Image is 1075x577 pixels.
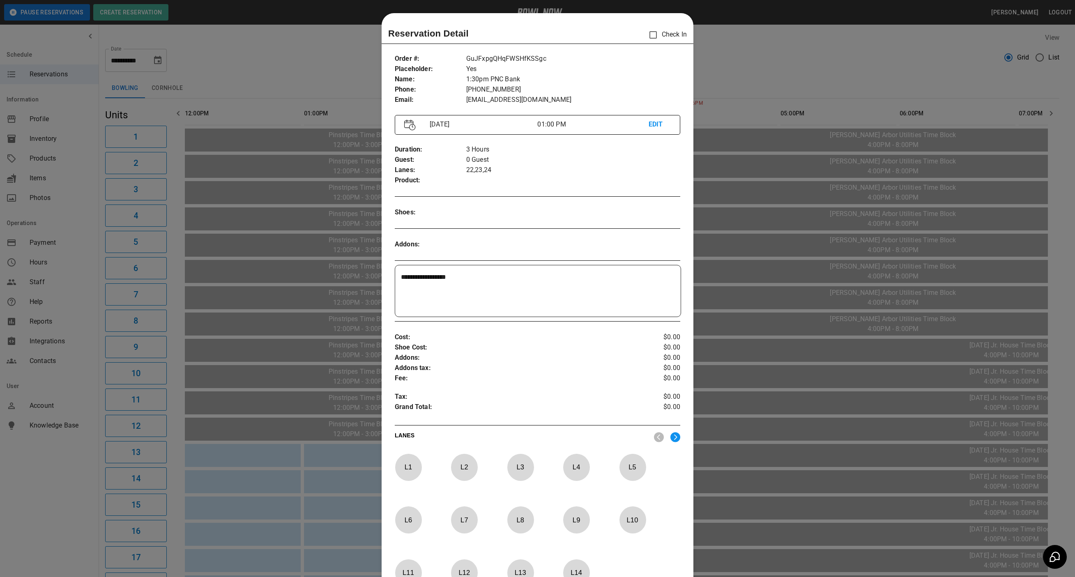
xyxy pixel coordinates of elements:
p: L 1 [395,457,422,477]
p: Reservation Detail [388,27,469,40]
p: Product : [395,175,466,186]
p: $0.00 [633,402,680,414]
p: $0.00 [633,392,680,402]
p: L 7 [451,510,478,529]
p: $0.00 [633,332,680,343]
p: Shoe Cost : [395,343,633,353]
p: EDIT [649,120,671,130]
p: Guest : [395,155,466,165]
p: 3 Hours [466,145,680,155]
p: Cost : [395,332,633,343]
p: Name : [395,74,466,85]
p: 22,23,24 [466,165,680,175]
p: [EMAIL_ADDRESS][DOMAIN_NAME] [466,95,680,105]
p: Grand Total : [395,402,633,414]
p: Fee : [395,373,633,384]
p: L 4 [563,457,590,477]
p: Lanes : [395,165,466,175]
p: L 2 [451,457,478,477]
p: 0 Guest [466,155,680,165]
p: Addons : [395,353,633,363]
img: Vector [404,120,416,131]
p: Addons tax : [395,363,633,373]
p: Yes [466,64,680,74]
p: $0.00 [633,353,680,363]
p: LANES [395,431,647,443]
p: GuJFxpgQHqFWSHfKSSgc [466,54,680,64]
p: $0.00 [633,373,680,384]
p: $0.00 [633,363,680,373]
p: Check In [645,26,687,44]
p: 01:00 PM [537,120,648,129]
p: [PHONE_NUMBER] [466,85,680,95]
p: Tax : [395,392,633,402]
p: L 6 [395,510,422,529]
img: right.svg [670,432,680,442]
p: L 9 [563,510,590,529]
p: Order # : [395,54,466,64]
p: L 8 [507,510,534,529]
p: Duration : [395,145,466,155]
p: Addons : [395,239,466,250]
p: Placeholder : [395,64,466,74]
p: Shoes : [395,207,466,218]
img: nav_left.svg [654,432,664,442]
p: L 5 [619,457,646,477]
p: Phone : [395,85,466,95]
p: $0.00 [633,343,680,353]
p: Email : [395,95,466,105]
p: [DATE] [426,120,537,129]
p: 1:30pm PNC Bank [466,74,680,85]
p: L 3 [507,457,534,477]
p: L 10 [619,510,646,529]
